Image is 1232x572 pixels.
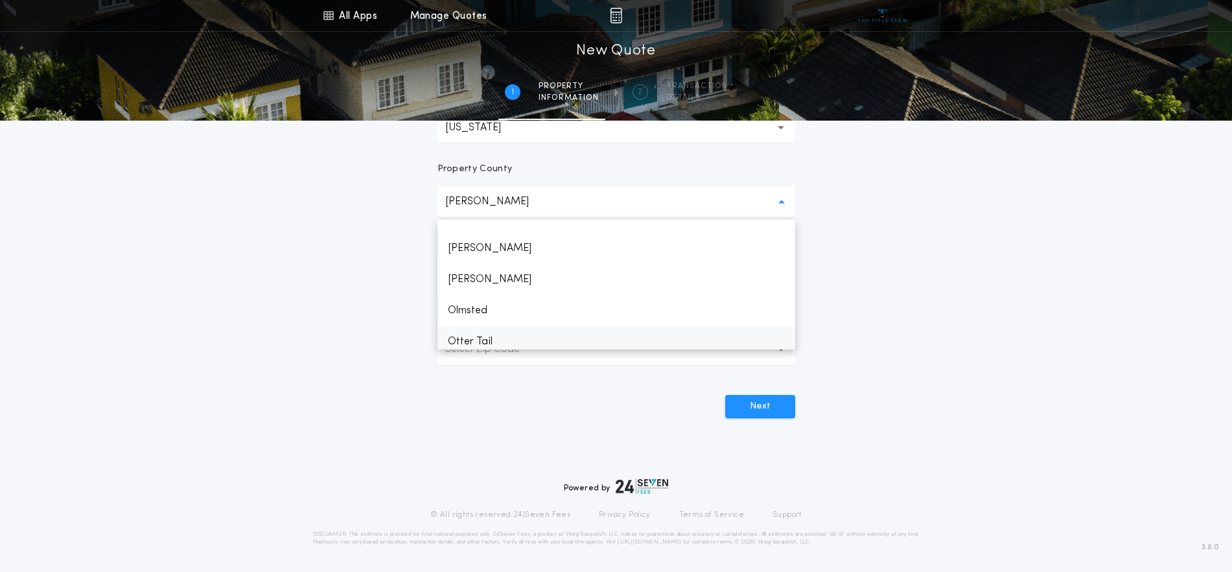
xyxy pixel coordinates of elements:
p: DISCLAIMER: This estimate is provided for informational purposes only. 24|Seven Fees, a product o... [313,530,920,546]
span: Transaction [666,81,728,91]
h1: New Quote [576,41,655,62]
p: © All rights reserved. 24|Seven Fees [430,510,570,520]
button: [US_STATE] [437,112,795,143]
button: [PERSON_NAME] [437,186,795,217]
h2: 2 [638,87,642,97]
p: Otter Tail [437,326,795,357]
img: logo [616,479,669,494]
div: Powered by [564,479,669,494]
p: [PERSON_NAME] [437,264,795,295]
a: Terms of Service [679,510,744,520]
button: Next [725,395,795,418]
ul: [PERSON_NAME] [437,220,795,350]
img: img [610,8,622,23]
p: Select Zip Code [445,342,540,357]
a: Support [773,510,802,520]
span: 3.8.0 [1202,542,1219,553]
p: [PERSON_NAME] [437,233,795,264]
p: Olmsted [437,295,795,326]
a: Privacy Policy [599,510,651,520]
h2: 1 [511,87,514,97]
span: details [666,93,728,103]
p: [PERSON_NAME] [445,194,550,209]
p: Property County [437,163,513,176]
span: information [539,93,599,103]
img: vs-icon [858,9,907,22]
button: Select Zip Code [437,334,795,365]
p: [US_STATE] [445,120,522,136]
span: Property [539,81,599,91]
a: [URL][DOMAIN_NAME] [617,540,681,545]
